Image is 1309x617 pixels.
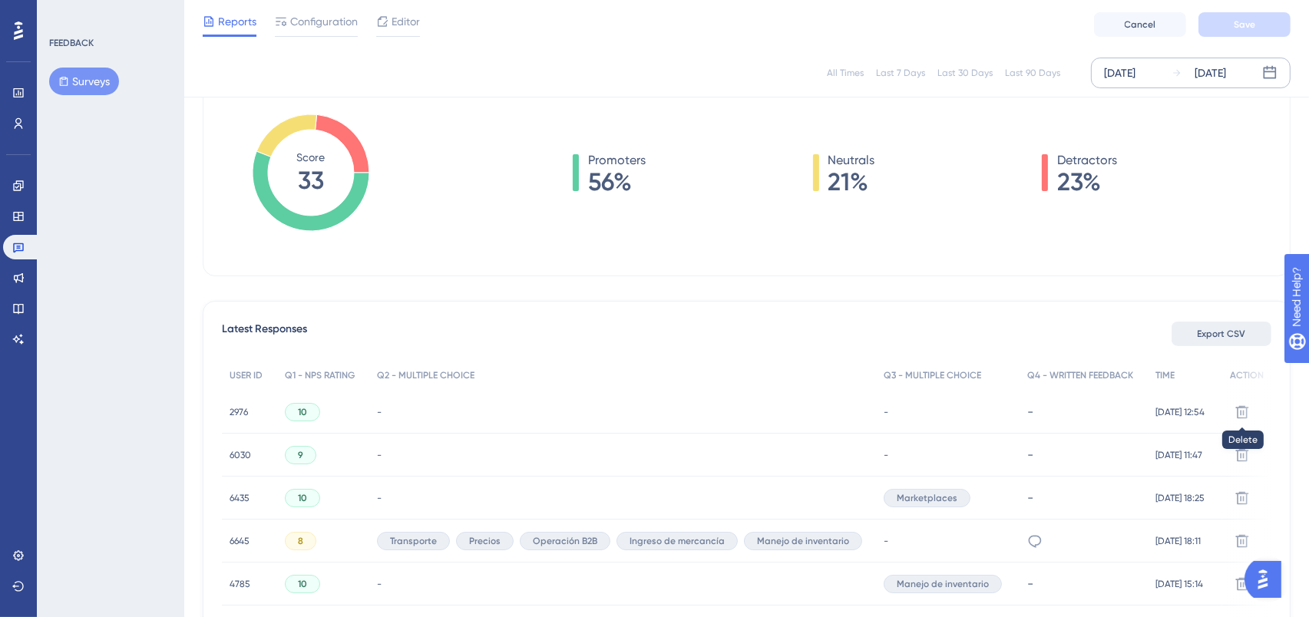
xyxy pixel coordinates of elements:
span: Marketplaces [897,492,957,504]
span: Q2 - MULTIPLE CHOICE [377,369,474,381]
span: 10 [298,578,307,590]
span: Need Help? [36,4,96,22]
span: 6435 [230,492,250,504]
span: 10 [298,406,307,418]
span: 10 [298,492,307,504]
span: - [377,449,382,461]
span: 2976 [230,406,248,418]
span: Promoters [588,151,646,170]
span: - [377,492,382,504]
div: - [1027,490,1140,505]
span: [DATE] 11:47 [1155,449,1202,461]
tspan: 33 [298,166,324,195]
div: [DATE] [1195,64,1226,82]
div: Last 30 Days [937,67,993,79]
span: 6645 [230,535,250,547]
span: Latest Responses [222,320,307,348]
div: - [1027,404,1140,419]
span: Transporte [390,535,437,547]
span: Editor [392,12,420,31]
span: USER ID [230,369,263,381]
span: Detractors [1057,151,1117,170]
button: Cancel [1094,12,1186,37]
div: - [1027,447,1140,462]
span: 23% [1057,170,1117,194]
span: - [884,406,888,418]
span: ACTION [1230,369,1264,381]
span: Reports [218,12,256,31]
span: 4785 [230,578,250,590]
span: Q1 - NPS RATING [285,369,355,381]
span: Manejo de inventario [757,535,849,547]
div: Last 90 Days [1005,67,1060,79]
span: [DATE] 18:25 [1155,492,1205,504]
button: Export CSV [1172,322,1271,346]
span: [DATE] 12:54 [1155,406,1205,418]
span: Operación B2B [533,535,597,547]
div: FEEDBACK [49,37,94,49]
span: - [377,406,382,418]
span: Neutrals [828,151,875,170]
span: - [377,578,382,590]
tspan: Score [297,151,326,163]
span: Ingreso de mercancía [630,535,725,547]
span: 9 [298,449,303,461]
span: 8 [298,535,303,547]
span: [DATE] 18:11 [1155,535,1201,547]
button: Surveys [49,68,119,95]
span: 56% [588,170,646,194]
span: Cancel [1125,18,1156,31]
span: Manejo de inventario [897,578,989,590]
span: 21% [828,170,875,194]
span: [DATE] 15:14 [1155,578,1203,590]
span: Q4 - WRITTEN FEEDBACK [1027,369,1133,381]
span: TIME [1155,369,1175,381]
span: 6030 [230,449,251,461]
div: Last 7 Days [876,67,925,79]
div: [DATE] [1104,64,1135,82]
span: - [884,449,888,461]
div: - [1027,576,1140,591]
span: Export CSV [1198,328,1246,340]
button: Save [1198,12,1291,37]
span: Save [1234,18,1255,31]
span: Precios [469,535,501,547]
span: Configuration [290,12,358,31]
span: Q3 - MULTIPLE CHOICE [884,369,981,381]
span: - [884,535,888,547]
iframe: UserGuiding AI Assistant Launcher [1245,556,1291,602]
div: All Times [827,67,864,79]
